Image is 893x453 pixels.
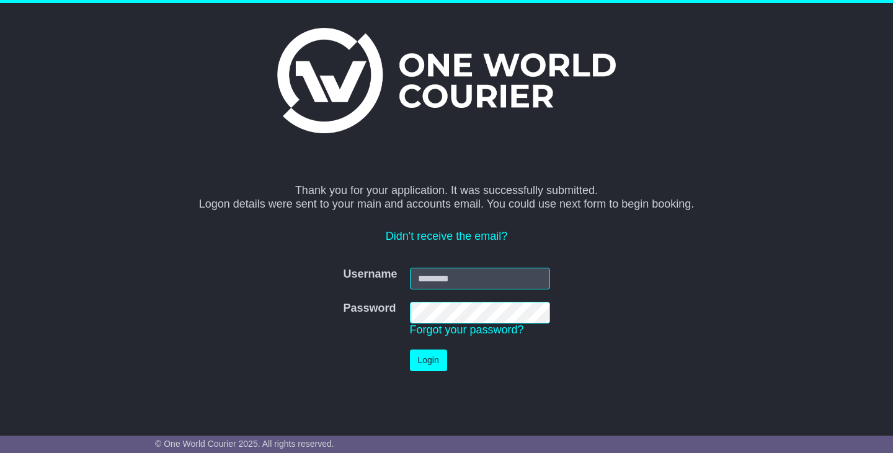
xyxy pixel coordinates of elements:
[386,230,508,242] a: Didn't receive the email?
[410,350,447,371] button: Login
[155,439,334,449] span: © One World Courier 2025. All rights reserved.
[410,323,524,336] a: Forgot your password?
[277,28,616,133] img: One World
[343,302,396,315] label: Password
[199,184,695,210] span: Thank you for your application. It was successfully submitted. Logon details were sent to your ma...
[343,268,397,281] label: Username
